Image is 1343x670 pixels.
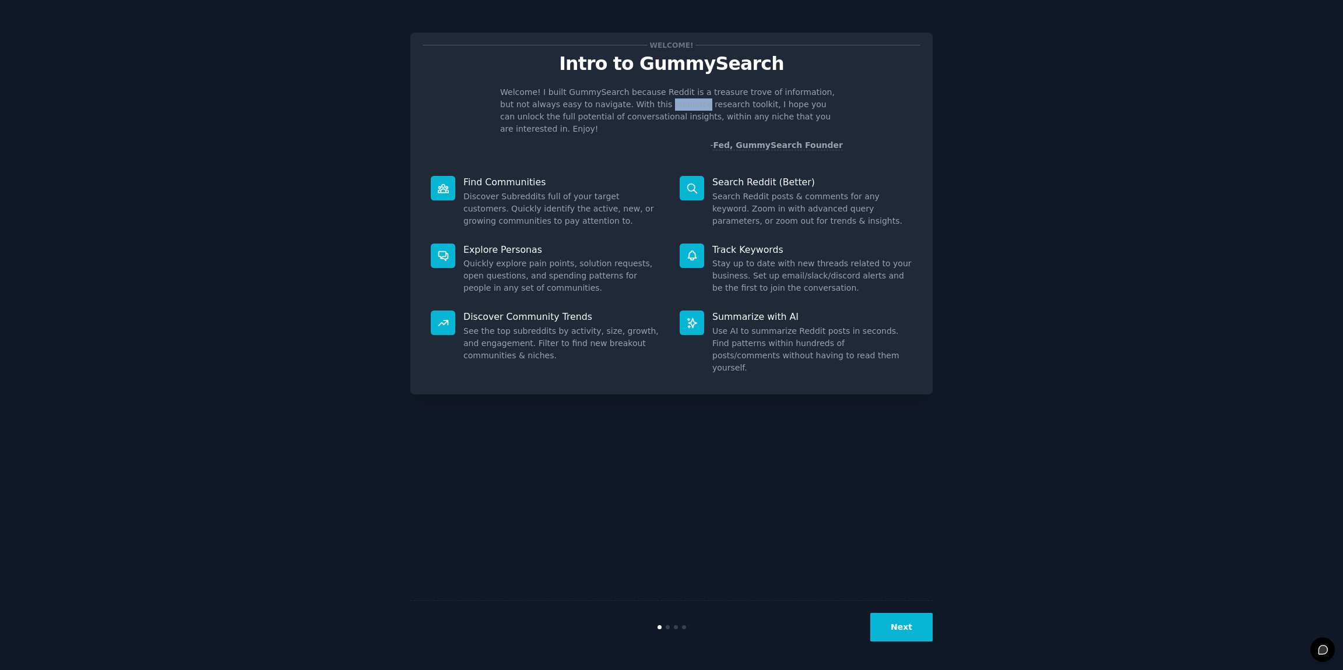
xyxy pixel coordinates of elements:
dd: Use AI to summarize Reddit posts in seconds. Find patterns within hundreds of posts/comments with... [712,325,912,374]
p: Welcome! I built GummySearch because Reddit is a treasure trove of information, but not always ea... [500,86,843,135]
p: Find Communities [463,176,663,188]
p: Track Keywords [712,244,912,256]
dd: Search Reddit posts & comments for any keyword. Zoom in with advanced query parameters, or zoom o... [712,191,912,227]
p: Search Reddit (Better) [712,176,912,188]
dd: Discover Subreddits full of your target customers. Quickly identify the active, new, or growing c... [463,191,663,227]
dd: Stay up to date with new threads related to your business. Set up email/slack/discord alerts and ... [712,258,912,294]
p: Intro to GummySearch [423,54,920,74]
span: Welcome! [648,39,695,51]
dd: See the top subreddits by activity, size, growth, and engagement. Filter to find new breakout com... [463,325,663,362]
button: Next [870,613,933,641]
dd: Quickly explore pain points, solution requests, open questions, and spending patterns for people ... [463,258,663,294]
a: Fed, GummySearch Founder [713,140,843,150]
p: Discover Community Trends [463,311,663,323]
p: Summarize with AI [712,311,912,323]
div: - [710,139,843,151]
p: Explore Personas [463,244,663,256]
